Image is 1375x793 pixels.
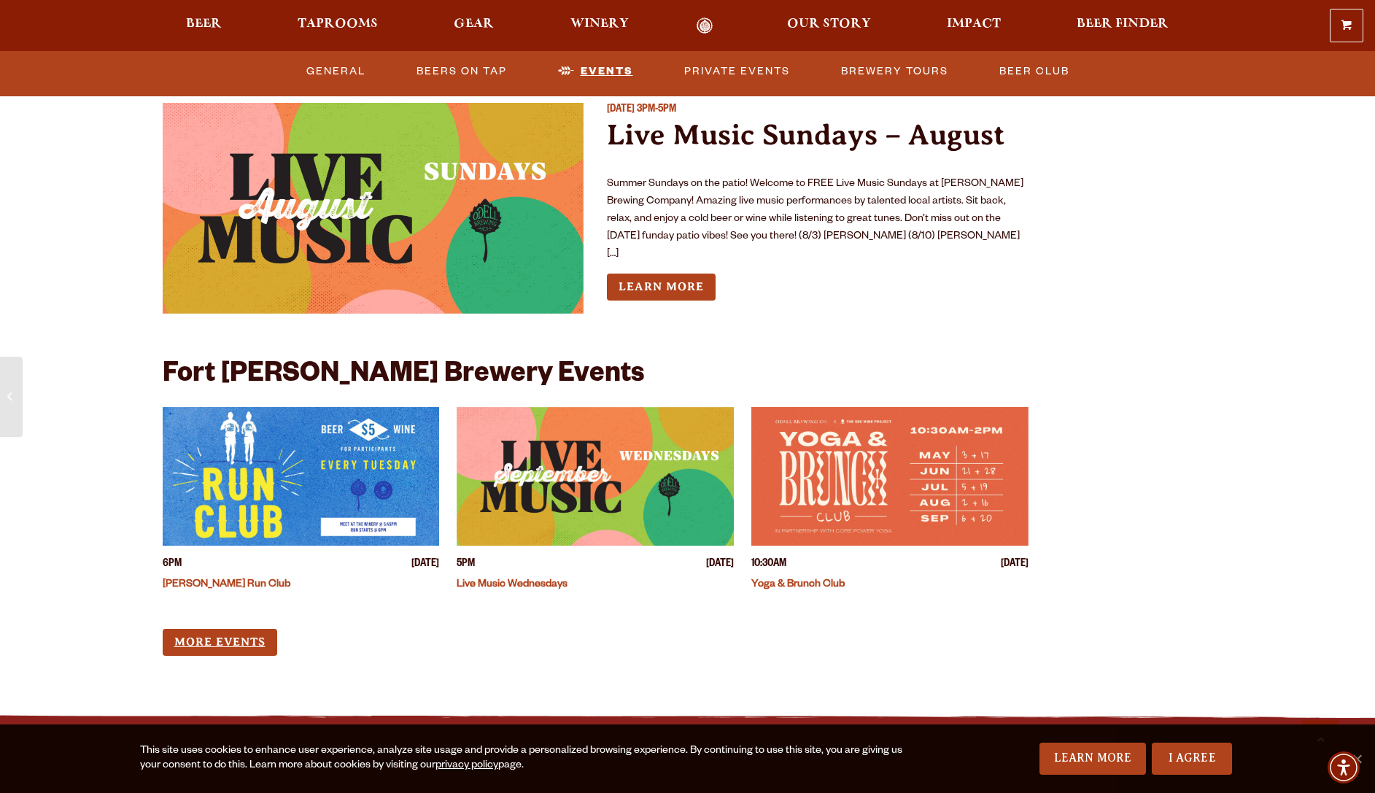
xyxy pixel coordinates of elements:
[457,557,475,573] span: 5PM
[937,18,1010,34] a: Impact
[607,176,1029,263] p: Summer Sundays on the patio! Welcome to FREE Live Music Sundays at [PERSON_NAME] Brewing Company!...
[561,18,638,34] a: Winery
[570,18,629,30] span: Winery
[751,407,1029,546] a: View event details
[552,55,639,88] a: Events
[706,557,734,573] span: [DATE]
[435,760,498,772] a: privacy policy
[778,18,880,34] a: Our Story
[411,557,439,573] span: [DATE]
[177,18,231,34] a: Beer
[1067,18,1178,34] a: Beer Finder
[186,18,222,30] span: Beer
[163,360,644,392] h2: Fort [PERSON_NAME] Brewery Events
[140,744,921,773] div: This site uses cookies to enhance user experience, analyze site usage and provide a personalized ...
[751,557,786,573] span: 10:30AM
[411,55,513,88] a: Beers on Tap
[678,18,732,34] a: Odell Home
[163,103,584,314] a: View event details
[288,18,387,34] a: Taprooms
[835,55,954,88] a: Brewery Tours
[457,579,568,591] a: Live Music Wednesdays
[751,579,845,591] a: Yoga & Brunch Club
[301,55,371,88] a: General
[298,18,378,30] span: Taprooms
[454,18,494,30] span: Gear
[1302,720,1339,757] a: Scroll to top
[678,55,796,88] a: Private Events
[163,629,277,656] a: More Events (opens in a new window)
[163,407,440,546] a: View event details
[1039,743,1147,775] a: Learn More
[1152,743,1232,775] a: I Agree
[637,104,676,116] span: 3PM-5PM
[607,104,635,116] span: [DATE]
[994,55,1075,88] a: Beer Club
[607,274,716,301] a: Learn more about Live Music Sundays – August
[163,557,182,573] span: 6PM
[163,579,290,591] a: [PERSON_NAME] Run Club
[457,407,734,546] a: View event details
[1001,557,1029,573] span: [DATE]
[787,18,871,30] span: Our Story
[1077,18,1169,30] span: Beer Finder
[444,18,503,34] a: Gear
[947,18,1001,30] span: Impact
[1328,751,1360,784] div: Accessibility Menu
[607,118,1005,151] a: Live Music Sundays – August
